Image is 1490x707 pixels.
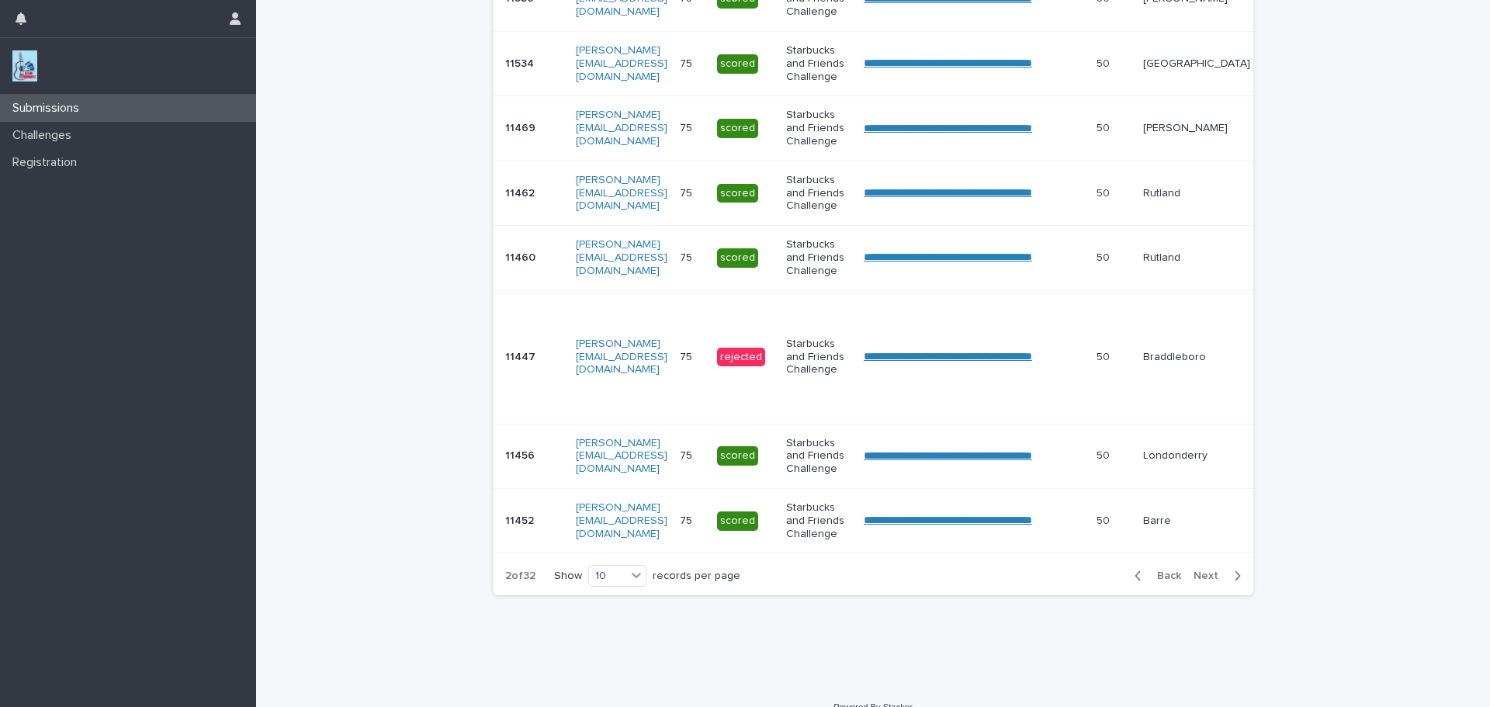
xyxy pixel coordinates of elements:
p: 11534 [505,54,537,71]
div: scored [717,446,758,466]
p: 75 [680,248,695,265]
p: 75 [680,119,695,135]
p: Registration [6,155,89,170]
p: 11447 [505,348,539,364]
p: 50 [1097,54,1113,71]
p: 2 of 32 [493,557,548,595]
div: scored [717,248,758,268]
a: [PERSON_NAME][EMAIL_ADDRESS][DOMAIN_NAME] [576,109,667,147]
div: scored [717,184,758,203]
p: 11452 [505,511,537,528]
img: jxsLJbdS1eYBI7rVAS4p [12,50,37,81]
p: 11456 [505,446,538,463]
p: 50 [1097,348,1113,364]
p: Starbucks and Friends Challenge [786,338,851,376]
p: 50 [1097,248,1113,265]
a: [PERSON_NAME][EMAIL_ADDRESS][DOMAIN_NAME] [576,502,667,539]
div: 10 [589,568,626,584]
p: Challenges [6,128,84,143]
a: [PERSON_NAME][EMAIL_ADDRESS][DOMAIN_NAME] [576,45,667,82]
p: 11460 [505,248,539,265]
p: Barre [1143,515,1250,528]
button: Back [1122,569,1187,583]
a: [PERSON_NAME][EMAIL_ADDRESS][DOMAIN_NAME] [576,438,667,475]
div: scored [717,54,758,74]
p: 50 [1097,446,1113,463]
a: [PERSON_NAME][EMAIL_ADDRESS][DOMAIN_NAME] [576,239,667,276]
div: scored [717,119,758,138]
p: 75 [680,54,695,71]
p: Show [554,570,582,583]
a: [PERSON_NAME][EMAIL_ADDRESS][DOMAIN_NAME] [576,175,667,212]
p: Rutland [1143,187,1250,200]
p: 75 [680,446,695,463]
p: 75 [680,511,695,528]
span: Back [1148,570,1181,581]
button: Next [1187,569,1253,583]
p: Starbucks and Friends Challenge [786,238,851,277]
p: [PERSON_NAME] [1143,122,1250,135]
p: Starbucks and Friends Challenge [786,109,851,147]
p: Starbucks and Friends Challenge [786,174,851,213]
p: 50 [1097,511,1113,528]
p: 75 [680,348,695,364]
p: Rutland [1143,251,1250,265]
p: 50 [1097,184,1113,200]
p: 75 [680,184,695,200]
p: Braddleboro [1143,351,1250,364]
p: [GEOGRAPHIC_DATA] [1143,57,1250,71]
p: Starbucks and Friends Challenge [786,44,851,83]
p: 50 [1097,119,1113,135]
span: Next [1194,570,1228,581]
p: 11469 [505,119,539,135]
div: scored [717,511,758,531]
p: Londonderry [1143,449,1250,463]
p: Starbucks and Friends Challenge [786,501,851,540]
p: Starbucks and Friends Challenge [786,437,851,476]
p: records per page [653,570,740,583]
p: Submissions [6,101,92,116]
p: 11462 [505,184,538,200]
a: [PERSON_NAME][EMAIL_ADDRESS][DOMAIN_NAME] [576,338,667,376]
div: rejected [717,348,765,367]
